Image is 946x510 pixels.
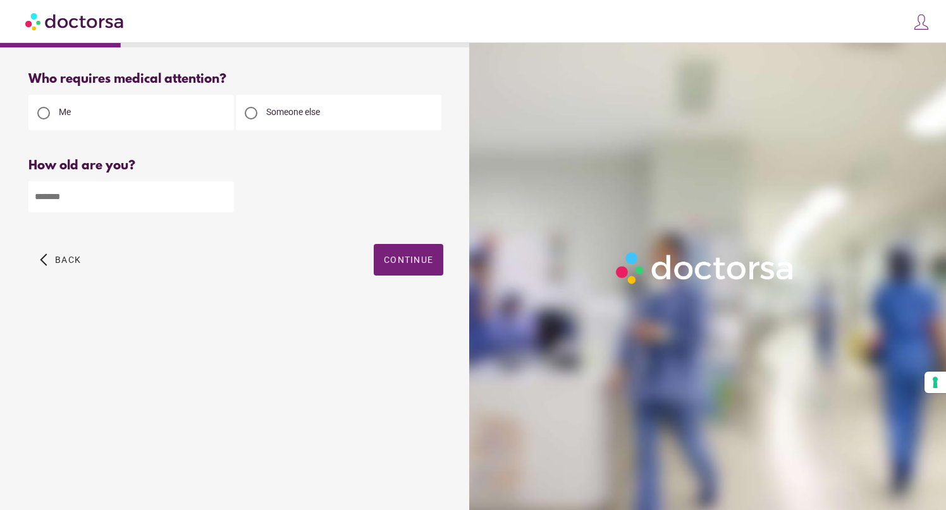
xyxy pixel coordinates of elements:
[28,72,443,87] div: Who requires medical attention?
[55,255,81,265] span: Back
[266,107,320,117] span: Someone else
[374,244,443,276] button: Continue
[59,107,71,117] span: Me
[912,13,930,31] img: icons8-customer-100.png
[28,159,443,173] div: How old are you?
[611,247,800,289] img: Logo-Doctorsa-trans-White-partial-flat.png
[384,255,433,265] span: Continue
[35,244,86,276] button: arrow_back_ios Back
[924,372,946,393] button: Your consent preferences for tracking technologies
[25,7,125,35] img: Doctorsa.com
